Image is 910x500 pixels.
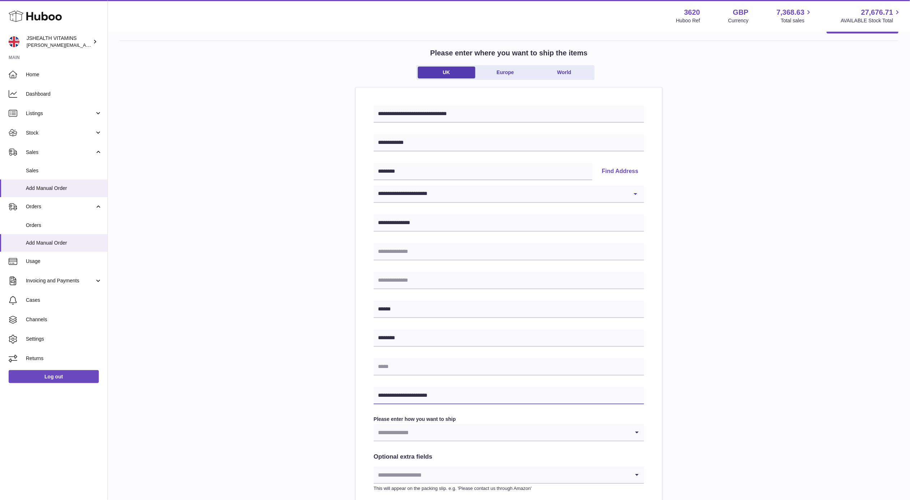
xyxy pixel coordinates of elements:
span: AVAILABLE Stock Total [841,17,901,24]
strong: GBP [733,8,748,17]
span: 7,368.63 [777,8,805,17]
a: 27,676.71 AVAILABLE Stock Total [841,8,901,24]
span: [PERSON_NAME][EMAIL_ADDRESS][DOMAIN_NAME] [27,42,144,48]
input: Search for option [374,467,630,483]
a: Europe [477,67,534,78]
span: Dashboard [26,91,102,97]
span: Total sales [781,17,813,24]
div: Search for option [374,424,644,441]
p: This will appear on the packing slip. e.g. 'Please contact us through Amazon' [374,485,644,492]
div: Currency [728,17,749,24]
span: Orders [26,222,102,229]
div: Huboo Ref [676,17,700,24]
div: Search for option [374,467,644,484]
img: francesca@jshealthvitamins.com [9,36,19,47]
a: 7,368.63 Total sales [777,8,813,24]
button: Find Address [596,163,644,180]
span: Stock [26,129,94,136]
span: Listings [26,110,94,117]
span: Add Manual Order [26,240,102,246]
span: Cases [26,297,102,304]
label: Please enter how you want to ship [374,416,644,423]
input: Search for option [374,424,630,441]
div: JSHEALTH VITAMINS [27,35,91,49]
span: Returns [26,355,102,362]
span: Home [26,71,102,78]
a: UK [418,67,475,78]
span: Invoicing and Payments [26,277,94,284]
h2: Please enter where you want to ship the items [430,48,588,58]
strong: 3620 [684,8,700,17]
span: Usage [26,258,102,265]
span: Channels [26,316,102,323]
span: 27,676.71 [861,8,893,17]
span: Sales [26,167,102,174]
a: World [536,67,593,78]
h2: Optional extra fields [374,453,644,461]
a: Log out [9,370,99,383]
span: Add Manual Order [26,185,102,192]
span: Settings [26,336,102,342]
span: Orders [26,203,94,210]
span: Sales [26,149,94,156]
